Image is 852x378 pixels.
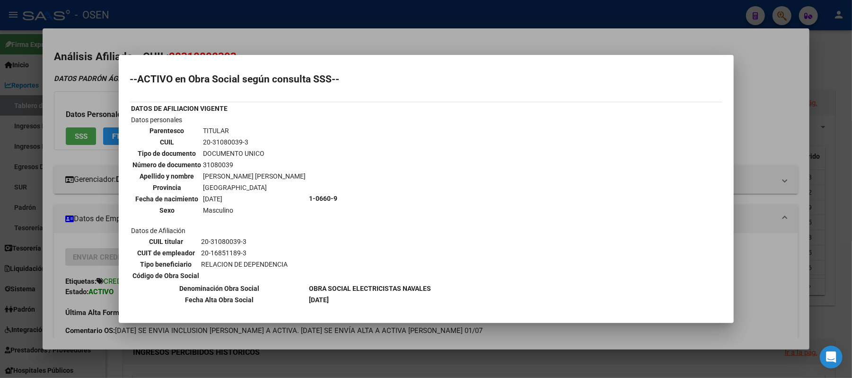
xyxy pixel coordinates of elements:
td: 31080039 [203,160,307,170]
td: 20-31080039-3 [203,137,307,147]
th: Tipo beneficiario [132,259,200,270]
td: [GEOGRAPHIC_DATA] [203,182,307,193]
th: CUIL titular [132,236,200,247]
td: 20-31080039-3 [201,236,289,247]
div: Open Intercom Messenger [820,346,843,369]
td: [DATE] [203,194,307,204]
td: Masculino [203,205,307,216]
th: Fecha de nacimiento [132,194,202,204]
td: Datos personales Datos de Afiliación [131,115,308,282]
th: Sexo [132,205,202,216]
th: Provincia [132,182,202,193]
td: 20-16851189-3 [201,248,289,258]
b: OBRA SOCIAL ELECTRICISTAS NAVALES [309,285,431,292]
th: Parentesco [132,126,202,136]
th: Fecha Alta Obra Social [131,295,308,305]
th: Denominación Obra Social [131,283,308,294]
th: Número de documento [132,160,202,170]
th: CUIL [132,137,202,147]
td: [PERSON_NAME] [PERSON_NAME] [203,171,307,181]
td: RELACION DE DEPENDENCIA [201,259,289,270]
b: [DATE] [309,296,329,304]
h2: --ACTIVO en Obra Social según consulta SSS-- [130,74,722,84]
th: Tipo de documento [132,148,202,159]
th: CUIT de empleador [132,248,200,258]
b: 1-0660-9 [309,195,338,202]
th: Apellido y nombre [132,171,202,181]
td: DOCUMENTO UNICO [203,148,307,159]
td: TITULAR [203,126,307,136]
th: Código de Obra Social [132,270,200,281]
b: DATOS DE AFILIACION VIGENTE [132,105,228,112]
